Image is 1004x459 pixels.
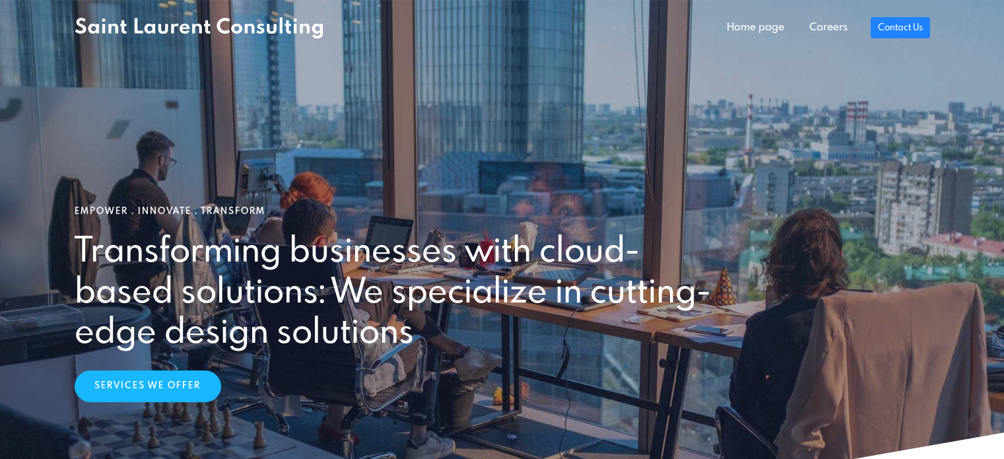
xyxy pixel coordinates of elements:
[797,15,860,41] a: Careers
[871,17,929,38] a: Contact Us
[75,371,221,402] a: Services We Offer
[75,206,930,217] h1: Empower . Innovate . Transform
[75,232,716,354] h2: Transforming businesses with cloud-based solutions: We specialize in cutting-edge design solutions
[714,15,797,41] a: Home page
